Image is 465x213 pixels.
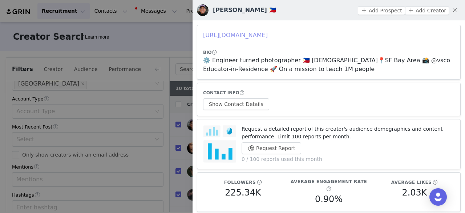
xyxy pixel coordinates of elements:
[224,179,256,186] h5: Followers
[203,50,212,55] span: BIO
[315,193,343,206] h5: 0.90%
[242,142,301,154] button: Request Report
[242,125,454,141] p: Request a detailed report of this creator's audience demographics and content performance. Limit ...
[203,56,454,74] p: ⚙️ Engineer turned photographer 🇵🇭 [DEMOGRAPHIC_DATA]📍SF Bay Area 📸 @vsco Educator-in-Residence 🚀...
[213,6,276,15] h3: [PERSON_NAME] 🇵🇭
[242,155,454,163] p: 0 / 100 reports used this month
[203,98,269,110] button: Show Contact Details
[291,178,367,185] h5: Average Engagement Rate
[358,6,405,15] button: Add Prospect
[225,186,261,199] h5: 225.34K
[203,125,236,163] img: audience-report.png
[197,4,209,16] img: v2
[203,32,268,39] a: [URL][DOMAIN_NAME]
[405,6,449,15] button: Add Creator
[203,90,239,95] span: CONTACT INFO
[391,179,432,186] h5: Average Likes
[429,188,447,206] div: Open Intercom Messenger
[402,186,427,199] h5: 2.03K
